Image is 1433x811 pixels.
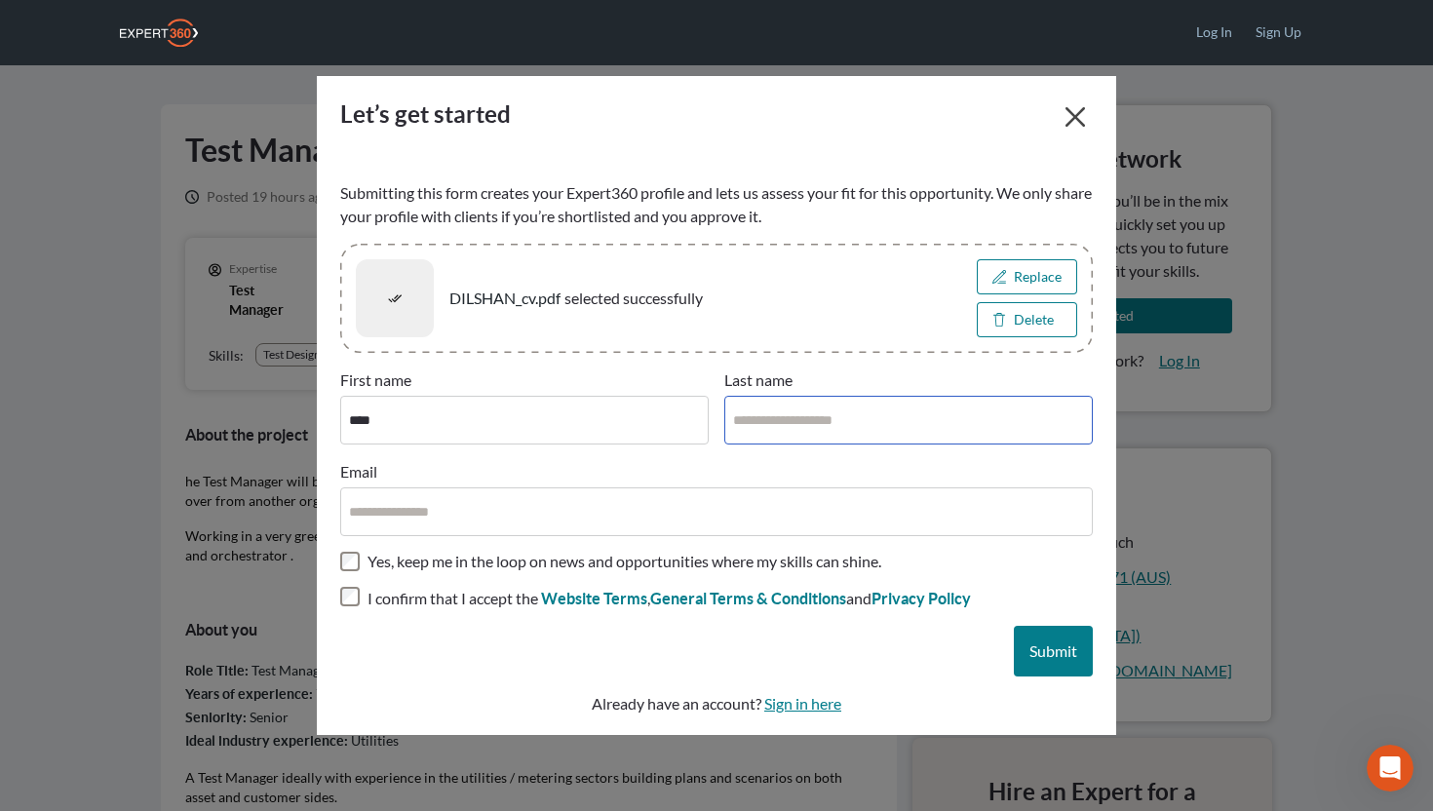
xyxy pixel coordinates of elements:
h2: Let’s get started [340,99,511,135]
label: First name [340,368,411,392]
img: Expert360 [120,19,198,47]
button: Replace [977,259,1077,294]
span: Submit [1029,641,1077,660]
svg: icon [992,313,1006,327]
span: I confirm that I accept the , and [368,589,971,607]
span: Delete [992,310,1062,329]
span: selected successfully [564,287,703,310]
iframe: Intercom live chat [1367,745,1414,792]
svg: icon [388,291,402,305]
span: Submitting this form creates your Expert360 profile and lets us assess your fit for this opportun... [340,181,1093,228]
a: General Terms & Conditions [650,590,846,607]
a: Sign in here [764,694,841,713]
svg: icon [1065,107,1085,127]
a: Website Terms [541,590,647,607]
span: Replace [992,267,1062,287]
span: Already have an account? [340,692,1093,715]
button: Submit [1014,626,1093,676]
span: DILSHAN_cv.pdf [449,287,561,310]
label: Yes, keep me in the loop on news and opportunities where my skills can shine. [368,552,881,571]
svg: icon [992,270,1006,284]
button: Delete [977,302,1077,337]
label: Last name [724,368,793,392]
a: Privacy Policy [871,590,971,607]
label: Email [340,460,377,483]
